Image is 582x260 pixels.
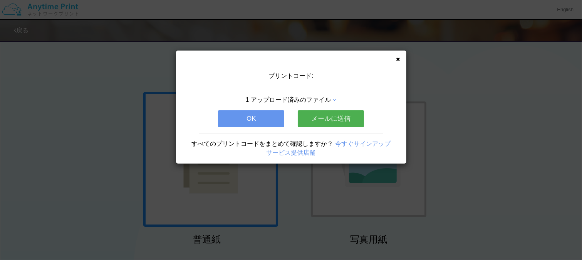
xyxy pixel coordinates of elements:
[218,110,284,127] button: OK
[335,140,391,147] a: 今すぐサインアップ
[267,149,316,156] a: サービス提供店舗
[246,96,331,103] span: 1 アップロード済みのファイル
[268,73,313,79] span: プリントコード:
[298,110,364,127] button: メールに送信
[191,140,333,147] span: すべてのプリントコードをまとめて確認しますか？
